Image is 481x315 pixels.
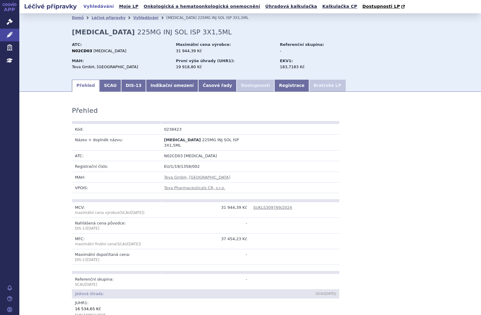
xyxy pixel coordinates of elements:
[161,218,250,234] td: -
[321,2,359,11] a: Kalkulačka CP
[72,16,84,20] a: Domů
[75,257,158,262] p: DIS-13
[176,59,234,63] strong: První výše úhrady (UHR1):
[72,234,161,249] td: MFC:
[116,242,141,246] span: (SCAU )
[87,226,99,231] span: [DATE]
[161,234,250,249] td: 37 454,23 Kč
[164,186,225,190] a: Teva Pharmaceuticals CR, s.r.o.
[75,282,158,287] p: SCAU
[253,205,292,210] a: SUKLS309789/2024
[315,292,336,295] span: (SCAU )
[75,211,119,215] span: maximální cena výrobce
[75,242,158,247] p: maximální finální cena
[280,48,348,54] div: -
[72,161,161,172] td: Registrační číslo:
[87,258,99,262] span: [DATE]
[142,2,262,11] a: Onkologická a hematoonkologická onemocnění
[198,16,249,20] span: 225MG INJ SOL ISP 3X1,5ML
[164,138,239,148] span: 225MG INJ SOL ISP 3X1,5ML
[146,80,198,92] a: Indikační omezení
[176,64,274,70] div: 19 918,80 Kč
[72,49,92,53] strong: N02CD03
[72,182,161,193] td: VPOIS:
[72,172,161,182] td: MAH:
[72,134,161,150] td: Název + doplněk názvu:
[72,202,161,218] td: MCV:
[72,274,161,290] td: Referenční skupina:
[72,28,135,36] strong: [MEDICAL_DATA]
[72,80,99,92] a: Přehled
[274,80,309,92] a: Registrace
[72,151,161,161] td: ATC:
[176,42,231,47] strong: Maximální cena výrobce:
[19,2,82,11] h2: Léčivé přípravky
[325,292,335,295] span: [DATE]
[161,249,250,265] td: -
[360,2,408,11] a: Dostupnosti LP
[263,2,319,11] a: Úhradová kalkulačka
[85,301,87,305] span: 1
[280,59,293,63] strong: EKV1:
[72,64,170,70] div: Teva GmbH, [GEOGRAPHIC_DATA]
[184,154,217,158] span: [MEDICAL_DATA]
[85,282,97,287] span: [DATE]
[198,80,237,92] a: Časové řady
[161,202,250,218] td: 31 944,39 Kč
[161,274,250,290] td: -
[166,16,196,20] span: [MEDICAL_DATA]
[128,242,140,246] span: [DATE]
[161,124,250,135] td: 0238423
[72,249,161,265] td: Maximální dopočítaná cena:
[280,42,324,47] strong: Referenční skupina:
[92,16,125,20] a: Léčivé přípravky
[164,138,201,142] span: [MEDICAL_DATA]
[82,2,116,11] a: Vyhledávání
[133,16,158,20] a: Vyhledávání
[280,64,348,70] div: 183,7183 Kč
[75,306,336,312] div: 16 534,65 Kč
[117,2,140,11] a: Moje LP
[72,59,84,63] strong: MAH:
[131,211,143,215] span: [DATE]
[362,4,400,9] span: Dostupnosti LP
[72,107,98,115] h3: Přehled
[75,226,158,231] p: DIS-13
[99,80,121,92] a: SCAU
[164,154,183,158] span: N02CD03
[75,211,144,215] span: (SCAU )
[137,28,232,36] span: 225MG INJ SOL ISP 3X1,5ML
[72,218,161,234] td: Nahlášená cena původce:
[72,290,250,298] td: Jádrová úhrada:
[94,49,127,53] span: [MEDICAL_DATA]
[72,42,82,47] strong: ATC:
[161,161,339,172] td: EU/1/19/1358/002
[176,48,274,54] div: 31 944,39 Kč
[121,80,146,92] a: DIS-13
[72,124,161,135] td: Kód:
[164,175,230,180] a: Teva GmbH, [GEOGRAPHIC_DATA]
